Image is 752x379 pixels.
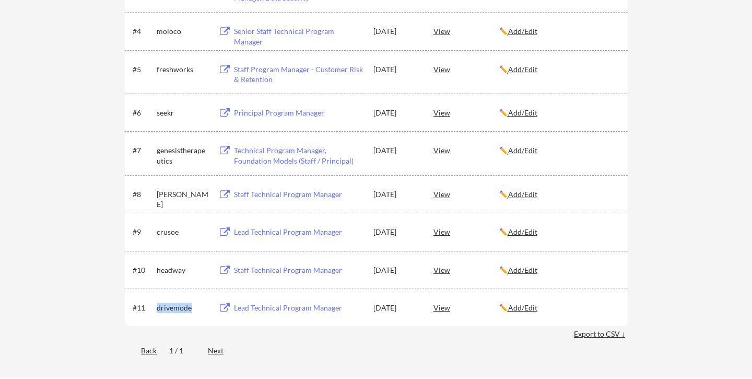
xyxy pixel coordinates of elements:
[234,303,363,313] div: Lead Technical Program Manager
[499,265,618,275] div: ✏️
[133,26,153,37] div: #4
[433,103,499,122] div: View
[574,329,628,339] div: Export to CSV ↓
[433,222,499,241] div: View
[508,108,537,117] u: Add/Edit
[433,185,499,203] div: View
[125,346,157,356] div: Back
[508,266,537,274] u: Add/Edit
[133,303,153,313] div: #11
[373,145,419,156] div: [DATE]
[433,260,499,279] div: View
[133,64,153,75] div: #5
[234,227,363,237] div: Lead Technical Program Manager
[133,227,153,237] div: #9
[508,303,537,312] u: Add/Edit
[373,189,419,200] div: [DATE]
[373,64,419,75] div: [DATE]
[157,108,209,118] div: seekr
[208,346,236,356] div: Next
[499,64,618,75] div: ✏️
[157,303,209,313] div: drivemode
[157,189,209,210] div: [PERSON_NAME]
[157,26,209,37] div: moloco
[499,108,618,118] div: ✏️
[433,298,499,317] div: View
[133,265,153,275] div: #10
[508,65,537,74] u: Add/Edit
[508,146,537,155] u: Add/Edit
[157,227,209,237] div: crusoe
[508,27,537,36] u: Add/Edit
[234,189,363,200] div: Staff Technical Program Manager
[133,108,153,118] div: #6
[157,265,209,275] div: headway
[157,145,209,166] div: genesistherapeutics
[499,227,618,237] div: ✏️
[433,141,499,159] div: View
[234,145,363,166] div: Technical Program Manager, Foundation Models (Staff / Principal)
[234,26,363,47] div: Senior Staff Technical Program Manager
[433,21,499,40] div: View
[373,265,419,275] div: [DATE]
[373,227,419,237] div: [DATE]
[373,303,419,313] div: [DATE]
[373,26,419,37] div: [DATE]
[373,108,419,118] div: [DATE]
[433,60,499,78] div: View
[499,303,618,313] div: ✏️
[499,145,618,156] div: ✏️
[508,227,537,236] u: Add/Edit
[133,189,153,200] div: #8
[499,26,618,37] div: ✏️
[169,346,195,356] div: 1 / 1
[508,190,537,199] u: Add/Edit
[133,145,153,156] div: #7
[499,189,618,200] div: ✏️
[234,64,363,85] div: Staff Program Manager - Customer Risk & Retention
[234,108,363,118] div: Principal Program Manager
[157,64,209,75] div: freshworks
[234,265,363,275] div: Staff Technical Program Manager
